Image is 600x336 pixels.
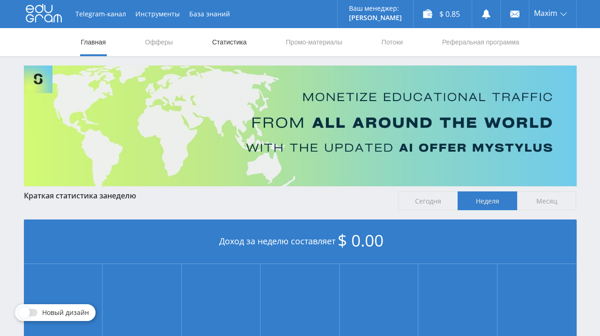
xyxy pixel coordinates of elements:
span: Месяц [517,191,577,210]
span: Неделя [458,191,517,210]
span: Сегодня [398,191,458,210]
span: неделю [107,190,136,201]
p: [PERSON_NAME] [349,14,402,22]
img: Banner [24,66,577,186]
a: Статистика [211,28,248,56]
a: Реферальная программа [441,28,520,56]
a: Главная [80,28,107,56]
div: Доход за неделю составляет [24,219,577,264]
span: Новый дизайн [42,309,89,316]
span: Maxim [534,9,557,17]
a: Офферы [144,28,174,56]
a: Промо-материалы [285,28,343,56]
div: Краткая статистика за [24,191,389,200]
p: Ваш менеджер: [349,5,402,12]
a: Потоки [380,28,404,56]
span: $ 0.00 [338,229,384,251]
